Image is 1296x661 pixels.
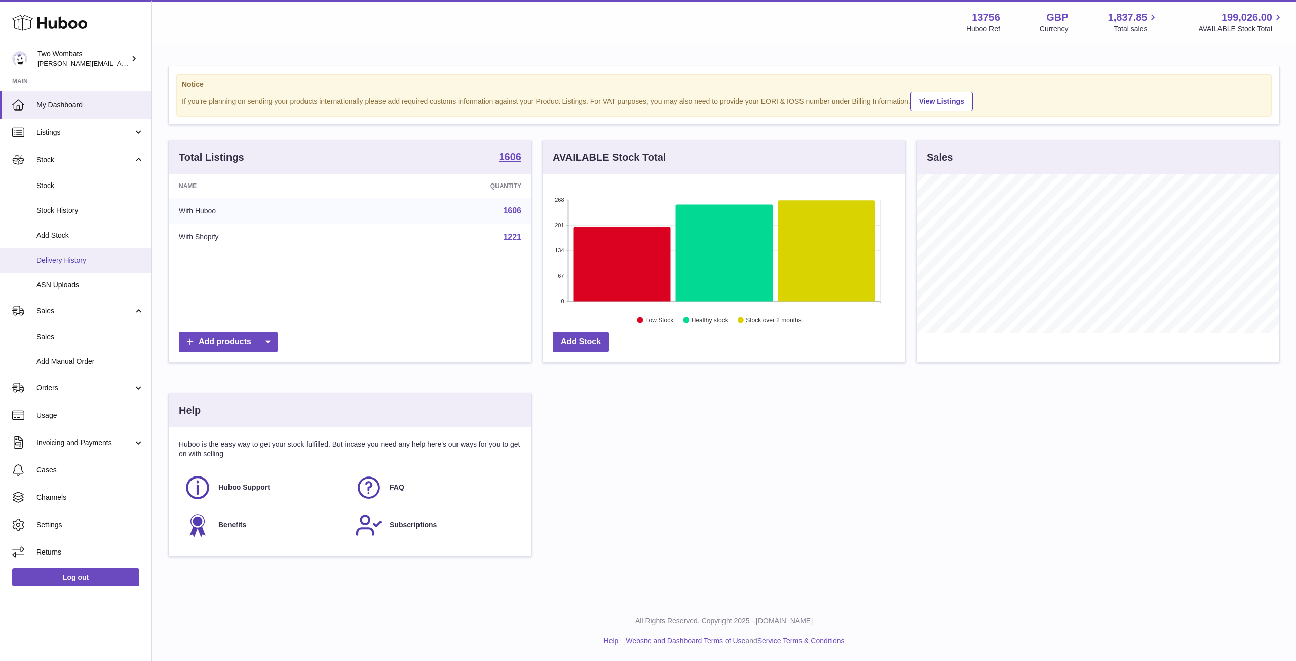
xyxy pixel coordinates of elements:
a: 1606 [503,206,521,215]
strong: GBP [1046,11,1068,24]
span: Add Stock [36,231,144,240]
text: Stock over 2 months [746,317,801,324]
span: 1,837.85 [1108,11,1148,24]
span: AVAILABLE Stock Total [1198,24,1284,34]
a: 199,026.00 AVAILABLE Stock Total [1198,11,1284,34]
span: 199,026.00 [1222,11,1272,24]
span: Orders [36,383,133,393]
h3: Total Listings [179,151,244,164]
text: 67 [558,273,564,279]
text: 134 [555,247,564,253]
a: 1606 [499,152,522,164]
td: With Huboo [169,198,364,224]
a: Add products [179,332,278,352]
a: Add Stock [553,332,609,352]
span: Total sales [1114,24,1159,34]
span: Invoicing and Payments [36,438,133,448]
a: Subscriptions [355,511,516,539]
th: Name [169,174,364,198]
td: With Shopify [169,224,364,250]
h3: AVAILABLE Stock Total [553,151,666,164]
div: Huboo Ref [966,24,1000,34]
a: 1221 [503,233,521,241]
a: Website and Dashboard Terms of Use [626,637,745,645]
a: FAQ [355,474,516,501]
span: Huboo Support [218,483,270,492]
a: Benefits [184,511,345,539]
strong: 1606 [499,152,522,162]
text: 268 [555,197,564,203]
h3: Help [179,403,201,417]
span: Subscriptions [390,520,437,530]
span: [PERSON_NAME][EMAIL_ADDRESS][PERSON_NAME][DOMAIN_NAME] [37,59,257,67]
a: 1,837.85 Total sales [1108,11,1159,34]
span: Add Manual Order [36,357,144,366]
span: Settings [36,520,144,530]
th: Quantity [364,174,531,198]
span: Channels [36,493,144,502]
a: Help [604,637,619,645]
span: Usage [36,411,144,420]
a: Log out [12,568,139,586]
text: Healthy stock [692,317,729,324]
strong: 13756 [972,11,1000,24]
div: Two Wombats [37,49,129,68]
a: View Listings [910,92,973,111]
span: Cases [36,465,144,475]
a: Huboo Support [184,474,345,501]
span: Returns [36,547,144,557]
span: Stock [36,155,133,165]
span: Listings [36,128,133,137]
span: My Dashboard [36,100,144,110]
text: 0 [561,298,564,304]
p: All Rights Reserved. Copyright 2025 - [DOMAIN_NAME] [160,616,1288,626]
li: and [622,636,844,646]
span: Stock [36,181,144,191]
text: 201 [555,222,564,228]
div: If you're planning on sending your products internationally please add required customs informati... [182,90,1266,111]
span: Delivery History [36,255,144,265]
span: Stock History [36,206,144,215]
a: Service Terms & Conditions [757,637,845,645]
strong: Notice [182,80,1266,89]
span: Sales [36,332,144,342]
span: FAQ [390,483,404,492]
p: Huboo is the easy way to get your stock fulfilled. But incase you need any help here's our ways f... [179,439,521,459]
div: Currency [1040,24,1069,34]
h3: Sales [927,151,953,164]
text: Low Stock [645,317,674,324]
span: Benefits [218,520,246,530]
span: Sales [36,306,133,316]
img: philip.carroll@twowombats.com [12,51,27,66]
span: ASN Uploads [36,280,144,290]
